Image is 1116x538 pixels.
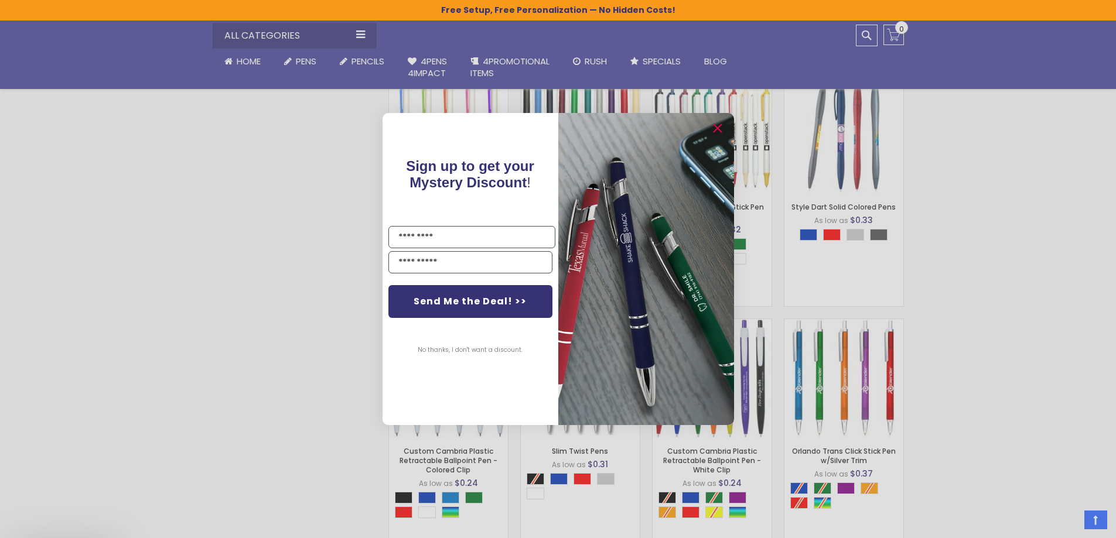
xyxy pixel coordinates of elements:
[388,251,552,273] input: YOUR EMAIL
[708,119,727,138] button: Close dialog
[1019,506,1116,538] iframe: Google Customer Reviews
[406,158,534,190] span: !
[412,335,528,365] button: No thanks, I don't want a discount.
[388,285,552,318] button: Send Me the Deal! >>
[558,113,734,425] img: 081b18bf-2f98-4675-a917-09431eb06994.jpeg
[406,158,534,190] span: Sign up to get your Mystery Discount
